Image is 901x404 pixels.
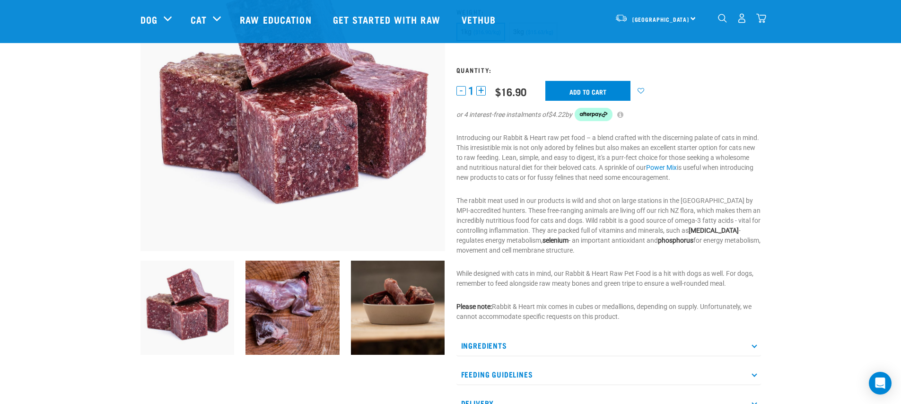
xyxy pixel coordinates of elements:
[869,372,892,395] div: Open Intercom Messenger
[456,302,761,322] p: Rabbit & Heart mix comes in cubes or medallions, depending on supply. Unfortunately, we cannot ac...
[615,14,628,22] img: van-moving.png
[632,18,690,21] span: [GEOGRAPHIC_DATA]
[495,86,526,97] div: $16.90
[140,12,157,26] a: Dog
[456,303,492,310] strong: Please note:
[456,133,761,183] p: Introducing our Rabbit & Heart raw pet food – a blend crafted with the discerning palate of cats ...
[351,261,445,355] img: Cubed Chicken Tongue And Heart, And Chicken Neck In Ceramic Pet Bowl
[456,108,761,121] div: or 4 interest-free instalments of by
[452,0,508,38] a: Vethub
[456,66,761,73] h3: Quantity:
[324,0,452,38] a: Get started with Raw
[456,86,466,96] button: -
[245,261,340,355] img: Display Of Rabbit Meat And Rabbit Heart
[756,13,766,23] img: home-icon@2x.png
[646,164,677,171] a: Power Mix
[476,86,486,96] button: +
[718,14,727,23] img: home-icon-1@2x.png
[658,237,693,244] strong: phosphorus
[191,12,207,26] a: Cat
[548,110,565,120] span: $4.22
[456,196,761,255] p: The rabbit meat used in our products is wild and shot on large stations in the [GEOGRAPHIC_DATA] ...
[689,227,739,234] strong: [MEDICAL_DATA]
[456,364,761,385] p: Feeding Guidelines
[542,237,569,244] strong: selenium
[575,108,612,121] img: Afterpay
[456,269,761,289] p: While designed with cats in mind, our Rabbit & Heart Raw Pet Food is a hit with dogs as well. For...
[140,261,235,355] img: 1087 Rabbit Heart Cubes 01
[230,0,323,38] a: Raw Education
[456,335,761,356] p: Ingredients
[545,81,630,101] input: Add to cart
[737,13,747,23] img: user.png
[468,86,474,96] span: 1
